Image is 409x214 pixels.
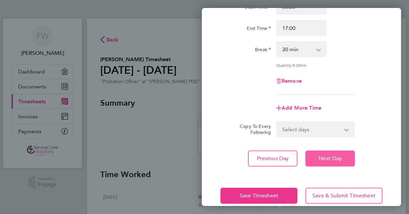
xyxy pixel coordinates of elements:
[234,123,271,135] label: Copy To Every Following
[276,62,355,68] div: Quantity: hrs
[255,47,271,54] label: Break
[245,4,271,12] label: Start Time
[276,20,327,36] input: E.g. 18:00
[257,155,289,162] span: Previous Day
[305,188,382,204] button: Save & Submit Timesheet
[276,78,302,84] button: Remove
[240,192,278,199] span: Save Timesheet
[282,78,302,84] span: Remove
[248,151,297,166] button: Previous Day
[312,192,375,199] span: Save & Submit Timesheet
[276,105,321,111] button: Add More Time
[319,155,342,162] span: Next Day
[293,62,301,68] span: 8.00
[305,151,355,166] button: Next Day
[282,105,321,111] span: Add More Time
[247,25,271,33] label: End Time
[220,188,297,204] button: Save Timesheet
